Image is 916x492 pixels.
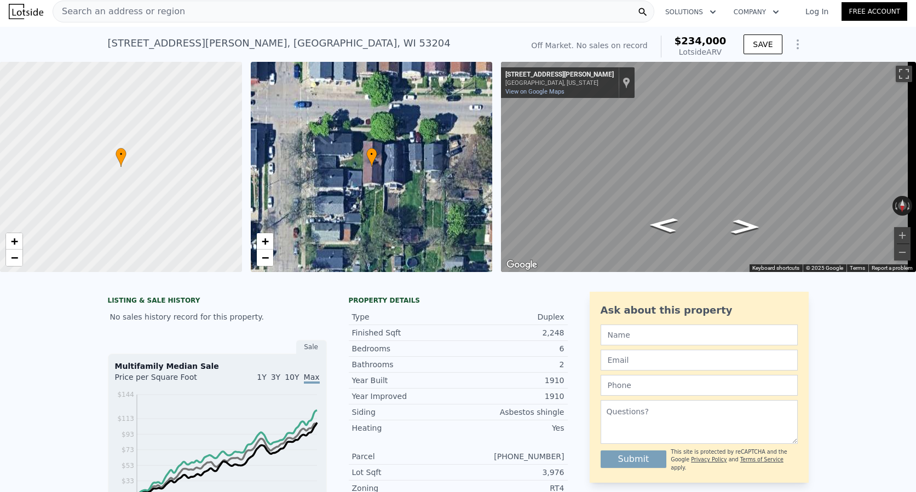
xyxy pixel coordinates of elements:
div: • [116,148,126,167]
div: Heating [352,422,458,433]
div: [STREET_ADDRESS][PERSON_NAME] , [GEOGRAPHIC_DATA] , WI 53204 [108,36,451,51]
div: Sale [296,340,327,354]
div: Year Built [352,375,458,386]
span: • [116,149,126,159]
div: LISTING & SALE HISTORY [108,296,327,307]
div: [GEOGRAPHIC_DATA], [US_STATE] [505,79,614,86]
div: Ask about this property [601,303,798,318]
span: 1Y [257,373,266,381]
a: Open this area in Google Maps (opens a new window) [504,258,540,272]
span: © 2025 Google [806,265,843,271]
a: Report a problem [872,265,913,271]
span: + [261,234,268,248]
div: Price per Square Foot [115,372,217,389]
button: Reset the view [898,196,907,216]
div: 1910 [458,375,564,386]
button: Company [725,2,788,22]
a: View on Google Maps [505,88,564,95]
a: Zoom in [257,233,273,250]
div: Type [352,311,458,322]
div: Lotside ARV [675,47,727,57]
span: + [11,234,18,248]
div: Siding [352,407,458,418]
button: Zoom in [894,227,911,244]
tspan: $53 [122,462,134,470]
span: • [366,149,377,159]
div: Finished Sqft [352,327,458,338]
div: Duplex [458,311,564,322]
div: 3,976 [458,467,564,478]
a: Terms of Service [740,456,784,462]
div: 6 [458,343,564,354]
div: Lot Sqft [352,467,458,478]
div: 1910 [458,391,564,402]
span: $234,000 [675,35,727,47]
div: 2,248 [458,327,564,338]
div: Year Improved [352,391,458,402]
div: [STREET_ADDRESS][PERSON_NAME] [505,71,614,79]
tspan: $144 [117,391,134,398]
a: Zoom out [257,250,273,266]
div: 2 [458,359,564,370]
a: Zoom in [6,233,22,250]
div: Street View [501,62,916,272]
tspan: $93 [122,431,134,438]
button: Show Options [787,33,809,55]
div: • [366,148,377,167]
button: Keyboard shortcuts [752,264,799,272]
tspan: $33 [122,477,134,485]
button: Rotate counterclockwise [892,196,898,216]
button: Toggle fullscreen view [896,66,912,82]
div: Parcel [352,451,458,462]
img: Google [504,258,540,272]
span: Search an address or region [53,5,185,18]
img: Lotside [9,4,43,19]
span: − [261,251,268,264]
div: Off Market. No sales on record [531,40,647,51]
path: Go West, W Burnham St [719,216,773,238]
div: This site is protected by reCAPTCHA and the Google and apply. [671,448,797,472]
div: No sales history record for this property. [108,307,327,327]
tspan: $73 [122,446,134,454]
button: Solutions [656,2,725,22]
input: Phone [601,375,798,396]
div: Map [501,62,916,272]
span: Max [304,373,320,384]
div: [PHONE_NUMBER] [458,451,564,462]
button: Submit [601,450,667,468]
a: Terms (opens in new tab) [850,265,865,271]
a: Privacy Policy [691,456,727,462]
a: Log In [792,6,842,17]
span: − [11,251,18,264]
a: Show location on map [623,77,630,89]
div: Yes [458,422,564,433]
input: Name [601,325,798,345]
div: Asbestos shingle [458,407,564,418]
input: Email [601,350,798,371]
div: Property details [349,296,568,305]
button: Zoom out [894,244,911,261]
div: Bathrooms [352,359,458,370]
div: Multifamily Median Sale [115,361,320,372]
path: Go East, W Burnham St [637,214,690,236]
span: 10Y [285,373,299,381]
a: Free Account [842,2,907,21]
button: Rotate clockwise [907,196,913,216]
span: 3Y [271,373,280,381]
div: Bedrooms [352,343,458,354]
button: SAVE [744,34,782,54]
tspan: $113 [117,415,134,422]
a: Zoom out [6,250,22,266]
